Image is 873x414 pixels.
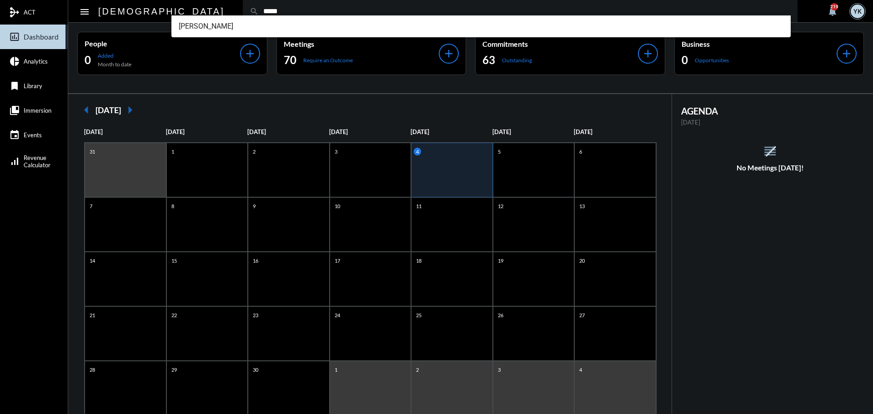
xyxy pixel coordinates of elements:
p: 22 [169,311,179,319]
p: 18 [414,257,424,264]
mat-icon: insert_chart_outlined [9,31,20,42]
p: 3 [496,366,503,374]
span: ACT [24,9,35,16]
mat-icon: pie_chart [9,56,20,67]
p: 26 [496,311,506,319]
p: 24 [332,311,342,319]
p: 8 [169,202,176,210]
mat-icon: add [442,47,455,60]
h2: 0 [682,53,688,67]
p: Opportunities [695,57,729,64]
button: Toggle sidenav [75,2,94,20]
p: 4 [577,366,584,374]
p: 5 [496,148,503,155]
p: 29 [169,366,179,374]
p: 20 [577,257,587,264]
span: Analytics [24,58,48,65]
h2: 0 [85,53,91,67]
p: 2 [251,148,258,155]
p: 4 [414,148,421,155]
p: 25 [414,311,424,319]
p: 19 [496,257,506,264]
p: 2 [414,366,421,374]
h2: AGENDA [681,105,860,116]
p: Meetings [284,40,439,48]
span: Dashboard [24,33,59,41]
span: Immersion [24,107,51,114]
p: 17 [332,257,342,264]
p: Commitments [482,40,638,48]
p: 1 [332,366,340,374]
mat-icon: arrow_left [77,101,95,119]
p: [DATE] [166,128,248,135]
p: 14 [87,257,97,264]
p: [DATE] [329,128,411,135]
p: [DATE] [574,128,656,135]
mat-icon: notifications [827,6,838,17]
h5: No Meetings [DATE]! [672,164,869,172]
div: 219 [831,3,838,10]
p: 30 [251,366,261,374]
p: 10 [332,202,342,210]
mat-icon: arrow_right [121,101,139,119]
mat-icon: add [244,47,256,60]
p: [DATE] [411,128,492,135]
p: 16 [251,257,261,264]
span: Events [24,131,42,139]
h2: 63 [482,53,495,67]
mat-icon: event [9,130,20,140]
mat-icon: bookmark [9,80,20,91]
p: Require an Outcome [303,57,353,64]
span: Revenue Calculator [24,154,50,169]
p: 31 [87,148,97,155]
p: 11 [414,202,424,210]
p: [DATE] [492,128,574,135]
p: 21 [87,311,97,319]
mat-icon: search [250,7,259,16]
p: [DATE] [84,128,166,135]
h2: [DATE] [95,105,121,115]
p: 12 [496,202,506,210]
p: 6 [577,148,584,155]
p: 27 [577,311,587,319]
h2: [DEMOGRAPHIC_DATA] [98,4,225,19]
mat-icon: collections_bookmark [9,105,20,116]
p: 23 [251,311,261,319]
p: 1 [169,148,176,155]
mat-icon: Side nav toggle icon [79,6,90,17]
mat-icon: signal_cellular_alt [9,156,20,167]
mat-icon: mediation [9,7,20,18]
p: 3 [332,148,340,155]
p: Outstanding [502,57,532,64]
p: Business [682,40,837,48]
p: 13 [577,202,587,210]
p: 7 [87,202,95,210]
p: Added [98,52,131,59]
p: Month to date [98,61,131,68]
p: [DATE] [681,119,860,126]
div: YK [851,5,864,18]
mat-icon: add [642,47,654,60]
span: Library [24,82,42,90]
p: 28 [87,366,97,374]
mat-icon: add [840,47,853,60]
p: [DATE] [247,128,329,135]
p: People [85,39,240,48]
span: [PERSON_NAME] [179,15,784,37]
p: 9 [251,202,258,210]
h2: 70 [284,53,296,67]
mat-icon: reorder [763,144,778,159]
p: 15 [169,257,179,264]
